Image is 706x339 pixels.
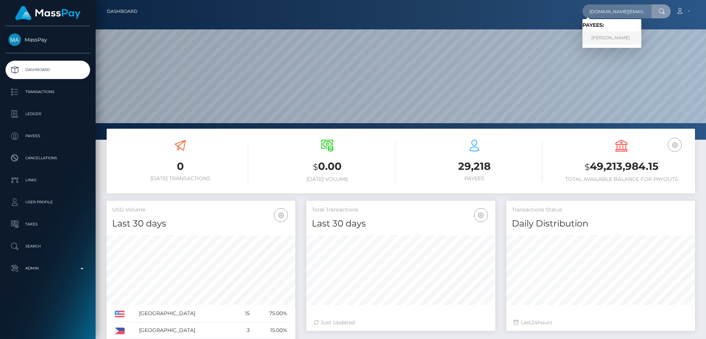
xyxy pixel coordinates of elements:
h5: USD Volume [112,206,290,214]
img: MassPay Logo [15,6,81,20]
small: $ [585,162,590,172]
a: Ledger [6,105,90,123]
h3: 0.00 [259,159,395,174]
td: 75.00% [252,305,290,322]
a: [PERSON_NAME] [582,31,641,45]
p: Taxes [8,219,87,230]
input: Search... [582,4,652,18]
h3: 49,213,984.15 [553,159,689,174]
td: 15.00% [252,322,290,339]
p: User Profile [8,197,87,208]
a: Links [6,171,90,189]
h6: Total Available Balance for Payouts [553,176,689,182]
h5: Transactions Status [512,206,689,214]
a: Cancellations [6,149,90,167]
p: Admin [8,263,87,274]
p: Transactions [8,86,87,97]
td: 15 [236,305,252,322]
img: PH.png [115,328,125,334]
img: US.png [115,311,125,317]
h4: Last 30 days [112,217,290,230]
a: Search [6,237,90,256]
div: Last hours [514,319,688,326]
a: Transactions [6,83,90,101]
a: Taxes [6,215,90,233]
div: Just Updated [314,319,488,326]
small: $ [313,162,318,172]
h6: [DATE] Volume [259,176,395,182]
a: Admin [6,259,90,278]
a: Payees [6,127,90,145]
td: [GEOGRAPHIC_DATA] [136,322,236,339]
p: Dashboard [8,64,87,75]
p: Cancellations [8,153,87,164]
a: Dashboard [107,4,138,19]
h6: Payees [406,175,542,182]
p: Ledger [8,108,87,119]
img: MassPay [8,33,21,46]
h4: Daily Distribution [512,217,689,230]
p: Links [8,175,87,186]
h4: Last 30 days [312,217,489,230]
td: 3 [236,322,252,339]
h6: [DATE] Transactions [112,175,248,182]
p: Payees [8,131,87,142]
span: MassPay [6,36,90,43]
h5: Total Transactions [312,206,489,214]
p: Search [8,241,87,252]
a: User Profile [6,193,90,211]
h3: 0 [112,159,248,174]
span: 24 [531,319,538,326]
h6: Payees: [582,22,641,28]
a: Dashboard [6,61,90,79]
h3: 29,218 [406,159,542,174]
td: [GEOGRAPHIC_DATA] [136,305,236,322]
